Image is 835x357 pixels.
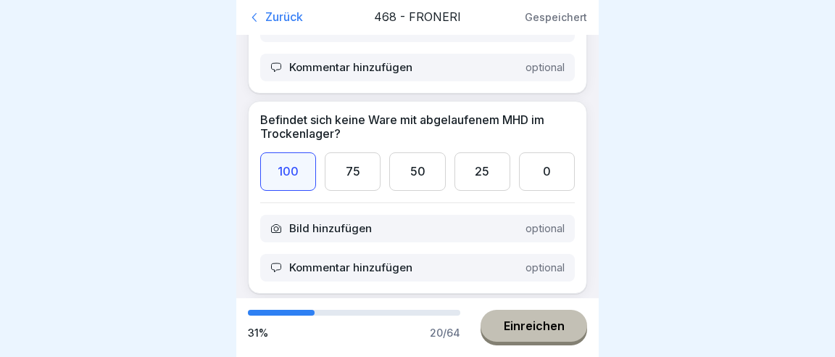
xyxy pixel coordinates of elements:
p: Befindet sich keine Ware mit abgelaufenem MHD im Trockenlager? [260,113,575,141]
div: 25 [454,152,510,191]
p: optional [525,222,565,235]
p: Bild hinzufügen [289,222,372,235]
div: Einreichen [504,319,565,332]
div: Zurück [248,10,356,25]
div: 0 [519,152,575,191]
button: Einreichen [481,310,587,342]
div: 20 / 64 [430,327,460,340]
div: 100 [260,152,316,191]
p: Gespeichert [525,12,587,24]
p: optional [525,261,565,274]
p: Kommentar hinzufügen [289,61,412,74]
div: 75 [325,152,381,191]
p: optional [525,61,565,74]
p: 468 - FRONERI [363,10,471,24]
p: Kommentar hinzufügen [289,261,412,274]
div: 31 % [248,327,268,340]
div: 50 [389,152,445,191]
